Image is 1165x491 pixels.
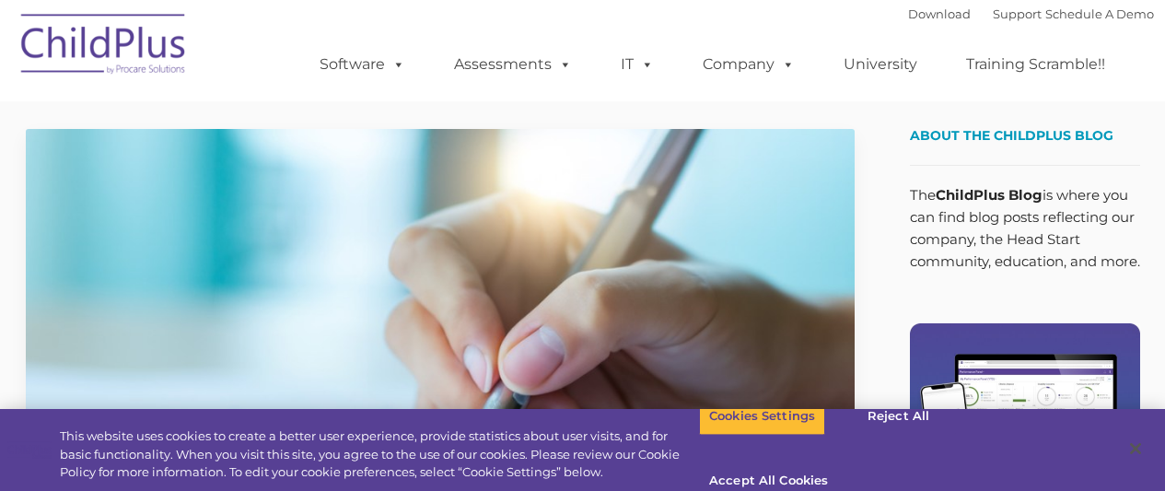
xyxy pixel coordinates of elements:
font: | [908,6,1154,21]
div: This website uses cookies to create a better user experience, provide statistics about user visit... [60,427,699,482]
a: Software [301,46,424,83]
a: Training Scramble!! [948,46,1124,83]
img: ChildPlus by Procare Solutions [12,1,196,93]
button: Cookies Settings [699,397,825,436]
a: Schedule A Demo [1045,6,1154,21]
button: Close [1115,428,1156,469]
a: Support [993,6,1042,21]
a: Download [908,6,971,21]
span: About the ChildPlus Blog [910,127,1113,144]
a: University [825,46,936,83]
button: Reject All [841,397,956,436]
p: The is where you can find blog posts reflecting our company, the Head Start community, education,... [910,184,1140,273]
a: IT [602,46,672,83]
a: Company [684,46,813,83]
strong: ChildPlus Blog [936,186,1043,204]
a: Assessments [436,46,590,83]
